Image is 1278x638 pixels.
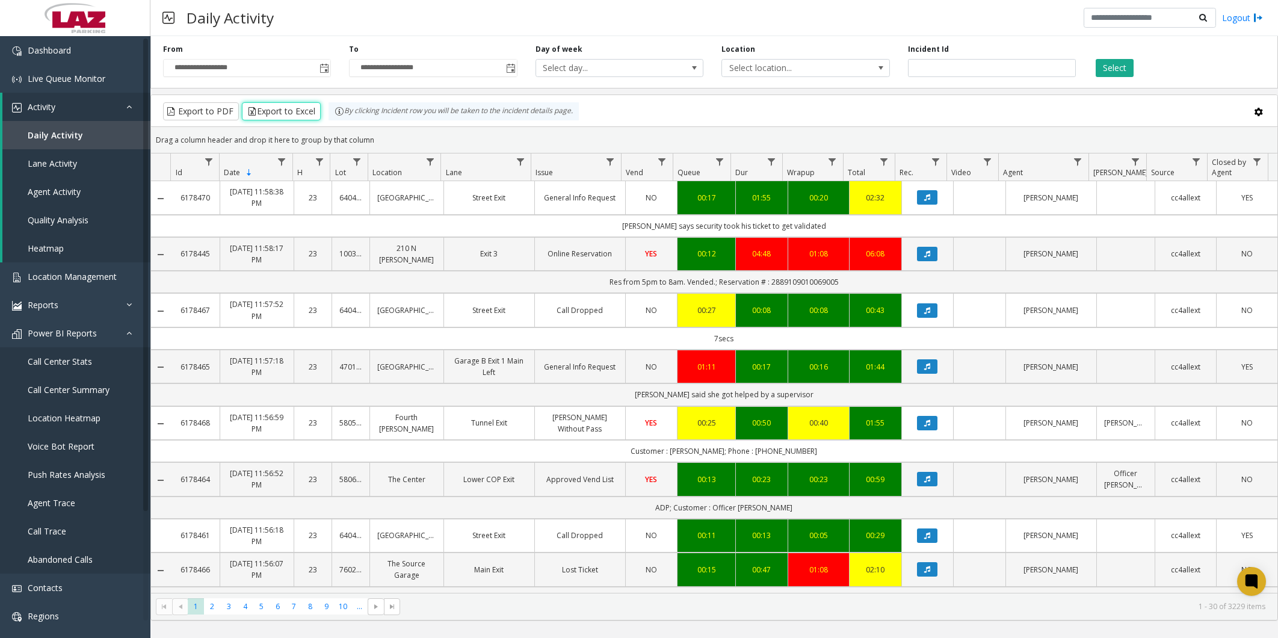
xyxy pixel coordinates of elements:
span: Toggle popup [317,60,330,76]
a: 00:59 [857,474,894,485]
a: 23 [301,192,324,203]
a: 6178466 [178,564,213,575]
a: YES [633,417,670,429]
a: cc4allext [1162,361,1209,373]
a: 01:08 [795,248,842,259]
a: NO [633,305,670,316]
a: 210 N [PERSON_NAME] [377,243,436,265]
a: [GEOGRAPHIC_DATA] [377,361,436,373]
a: Tunnel Exit [451,417,527,429]
td: informed will have to pay LT as he left it behind [171,587,1277,609]
a: The Center [377,474,436,485]
span: Dashboard [28,45,71,56]
div: 00:05 [795,530,842,541]
a: Collapse Details [151,194,171,203]
a: Daily Activity [2,121,150,149]
span: NO [646,565,657,575]
span: Rec. [900,167,913,178]
span: Queue [678,167,700,178]
span: Go to the last page [384,598,400,615]
a: 06:08 [857,248,894,259]
a: Location Filter Menu [422,153,438,170]
a: Parker Filter Menu [1127,153,1143,170]
a: [DATE] 11:57:18 PM [227,355,286,378]
img: 'icon' [12,75,22,84]
div: 00:12 [685,248,728,259]
a: Lane Activity [2,149,150,178]
span: Push Rates Analysis [28,469,105,480]
a: [PERSON_NAME] [1013,474,1089,485]
span: YES [645,418,657,428]
a: YES [1224,192,1270,203]
a: Fourth [PERSON_NAME] [377,412,436,435]
a: 00:43 [857,305,894,316]
span: Regions [28,610,59,622]
a: Agent Activity [2,178,150,206]
span: Heatmap [28,243,64,254]
a: cc4allext [1162,305,1209,316]
div: 00:50 [743,417,780,429]
img: pageIcon [162,3,174,33]
span: Vend [626,167,643,178]
span: Page 3 [221,598,237,615]
span: Toggle popup [504,60,517,76]
a: 6178468 [178,417,213,429]
a: Lower COP Exit [451,474,527,485]
a: 23 [301,417,324,429]
a: NO [1224,474,1270,485]
a: 00:08 [795,305,842,316]
div: Data table [151,153,1277,593]
a: [DATE] 11:58:38 PM [227,186,286,209]
a: [DATE] 11:56:59 PM [227,412,286,435]
a: 23 [301,361,324,373]
a: 6178464 [178,474,213,485]
button: Select [1096,59,1134,77]
img: 'icon' [12,301,22,311]
a: Dur Filter Menu [764,153,780,170]
a: YES [1224,361,1270,373]
span: Go to the next page [371,602,381,612]
a: Collapse Details [151,419,171,429]
a: 100324 [339,248,362,259]
div: 00:16 [795,361,842,373]
span: Voice Bot Report [28,441,94,452]
a: Collapse Details [151,250,171,259]
span: NO [1241,418,1253,428]
span: Location Management [28,271,117,282]
a: Call Dropped [542,530,618,541]
span: YES [1241,193,1253,203]
a: [PERSON_NAME] [1013,361,1089,373]
a: 04:48 [743,248,780,259]
span: Page 9 [318,598,335,615]
a: [GEOGRAPHIC_DATA] [377,305,436,316]
label: Day of week [536,44,582,55]
a: YES [633,248,670,259]
span: Location Heatmap [28,412,100,424]
div: 01:55 [743,192,780,203]
span: Total [848,167,865,178]
span: NO [1241,249,1253,259]
a: 00:08 [743,305,780,316]
label: To [349,44,359,55]
a: 6178445 [178,248,213,259]
div: 01:11 [685,361,728,373]
span: Call Center Summary [28,384,110,395]
a: 23 [301,474,324,485]
a: [PERSON_NAME] [1104,417,1147,429]
a: H Filter Menu [311,153,327,170]
a: NO [1224,305,1270,316]
span: Agent Activity [28,186,81,197]
a: 23 [301,305,324,316]
a: 00:23 [743,474,780,485]
a: Lost Ticket [542,564,618,575]
span: Page 6 [270,598,286,615]
span: Go to the next page [368,598,384,615]
span: NO [1241,305,1253,315]
a: [DATE] 11:56:18 PM [227,524,286,547]
a: [DATE] 11:58:17 PM [227,243,286,265]
a: 01:55 [857,417,894,429]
